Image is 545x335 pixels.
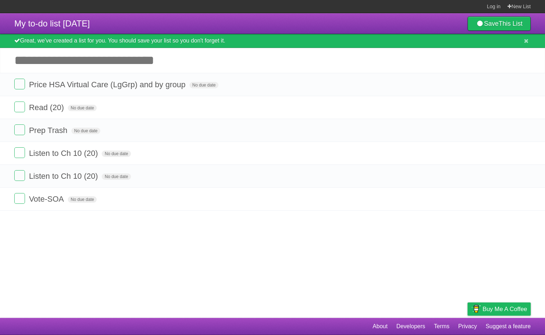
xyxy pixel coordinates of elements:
span: My to-do list [DATE] [14,19,90,28]
span: No due date [190,82,218,88]
label: Done [14,170,25,181]
a: SaveThis List [468,16,531,31]
label: Done [14,147,25,158]
label: Done [14,102,25,112]
a: Buy me a coffee [468,302,531,316]
a: Developers [396,320,425,333]
span: No due date [71,128,100,134]
span: Prep Trash [29,126,69,135]
label: Done [14,193,25,204]
label: Done [14,79,25,89]
span: No due date [102,151,131,157]
label: Done [14,124,25,135]
span: Listen to Ch 10 (20) [29,149,100,158]
span: No due date [68,105,97,111]
span: Price HSA Virtual Care (LgGrp) and by group [29,80,187,89]
img: Buy me a coffee [471,303,481,315]
span: No due date [68,196,97,203]
b: This List [499,20,523,27]
span: Listen to Ch 10 (20) [29,172,100,181]
span: Vote-SOA [29,194,66,203]
a: About [373,320,388,333]
span: Buy me a coffee [483,303,527,315]
a: Suggest a feature [486,320,531,333]
span: No due date [102,173,131,180]
a: Terms [434,320,450,333]
span: Read (20) [29,103,66,112]
a: Privacy [458,320,477,333]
